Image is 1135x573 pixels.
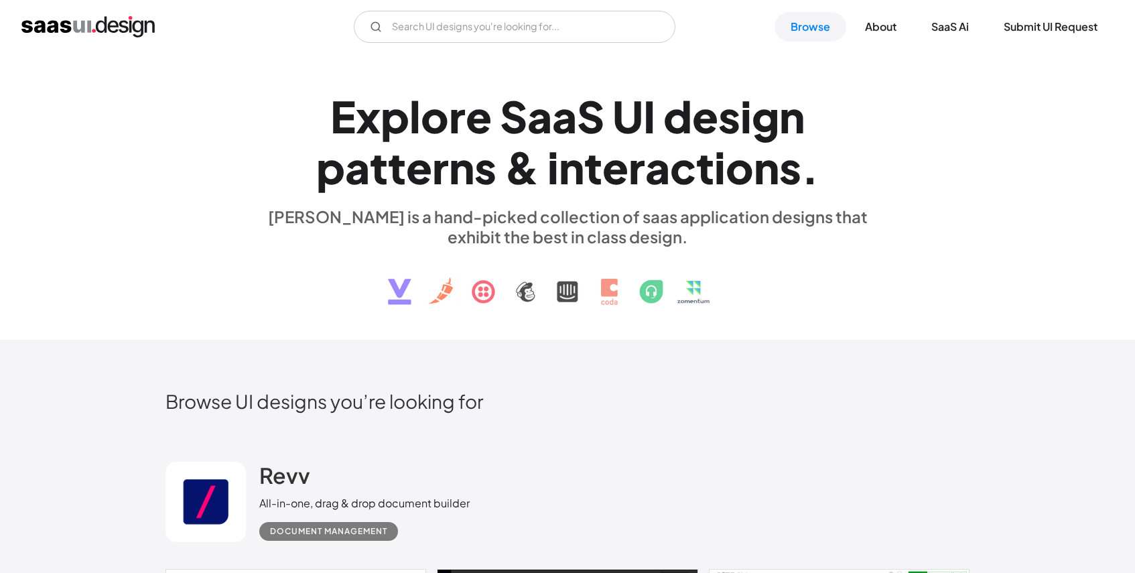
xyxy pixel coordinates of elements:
[718,90,740,142] div: s
[849,12,913,42] a: About
[259,462,310,489] h2: Revv
[449,90,466,142] div: r
[696,141,714,193] div: t
[612,90,643,142] div: U
[775,12,846,42] a: Browse
[670,141,696,193] div: c
[602,141,628,193] div: e
[577,90,604,142] div: S
[663,90,692,142] div: d
[740,90,752,142] div: i
[259,90,876,194] h1: Explore SaaS UI design patterns & interactions.
[505,141,539,193] div: &
[754,141,779,193] div: n
[988,12,1114,42] a: Submit UI Request
[801,141,819,193] div: .
[547,141,559,193] div: i
[364,247,771,316] img: text, icon, saas logo
[409,90,421,142] div: l
[714,141,726,193] div: i
[421,90,449,142] div: o
[330,90,356,142] div: E
[354,11,675,43] input: Search UI designs you're looking for...
[316,141,345,193] div: p
[584,141,602,193] div: t
[432,141,449,193] div: r
[474,141,496,193] div: s
[628,141,645,193] div: r
[345,141,370,193] div: a
[259,462,310,495] a: Revv
[259,206,876,247] div: [PERSON_NAME] is a hand-picked collection of saas application designs that exhibit the best in cl...
[466,90,492,142] div: e
[559,141,584,193] div: n
[527,90,552,142] div: a
[645,141,670,193] div: a
[381,90,409,142] div: p
[259,495,470,511] div: All-in-one, drag & drop document builder
[21,16,155,38] a: home
[406,141,432,193] div: e
[643,90,655,142] div: I
[752,90,779,142] div: g
[388,141,406,193] div: t
[500,90,527,142] div: S
[915,12,985,42] a: SaaS Ai
[270,523,387,539] div: Document Management
[165,389,970,413] h2: Browse UI designs you’re looking for
[692,90,718,142] div: e
[356,90,381,142] div: x
[779,141,801,193] div: s
[779,90,805,142] div: n
[354,11,675,43] form: Email Form
[552,90,577,142] div: a
[370,141,388,193] div: t
[726,141,754,193] div: o
[449,141,474,193] div: n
